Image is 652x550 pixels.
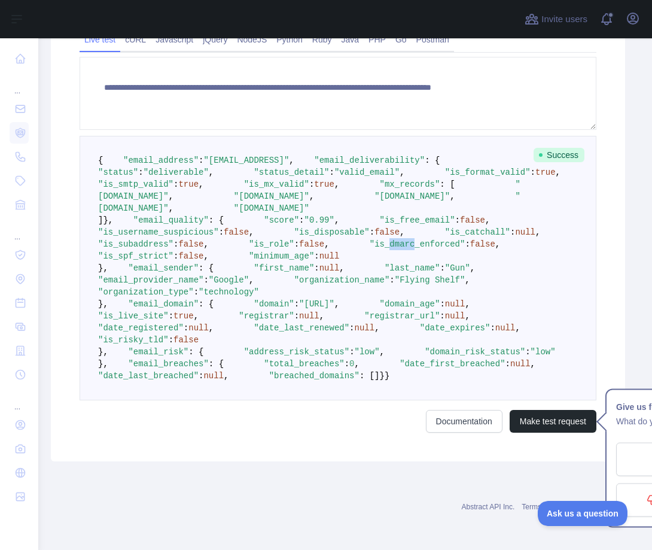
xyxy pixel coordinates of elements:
[525,347,530,357] span: :
[374,227,400,237] span: false
[199,180,203,189] span: ,
[173,251,178,261] span: :
[319,251,340,261] span: null
[294,275,390,285] span: "organization_name"
[249,239,294,249] span: "is_role"
[420,323,490,333] span: "date_expires"
[334,215,339,225] span: ,
[199,156,203,165] span: :
[209,275,249,285] span: "Google"
[151,30,198,49] a: Javascript
[556,168,560,177] span: ,
[209,168,214,177] span: ,
[203,371,224,381] span: null
[391,30,412,49] a: Go
[364,311,440,321] span: "registrar_url"
[98,323,184,333] span: "date_registered"
[425,347,525,357] span: "domain_risk_status"
[462,503,515,511] a: Abstract API Inc.
[128,263,199,273] span: "email_sender"
[249,275,254,285] span: ,
[244,180,309,189] span: "is_mx_valid"
[239,311,294,321] span: "registrar"
[123,156,199,165] span: "email_address"
[304,215,334,225] span: "0.99"
[264,359,344,369] span: "total_breaches"
[400,227,404,237] span: ,
[98,359,108,369] span: },
[98,299,108,309] span: },
[541,13,587,26] span: Invite users
[345,359,349,369] span: :
[445,263,470,273] span: "Gun"
[426,410,502,433] a: Documentation
[98,239,173,249] span: "is_subaddress"
[299,215,304,225] span: :
[289,156,294,165] span: ,
[522,503,574,511] a: Terms of service
[294,239,299,249] span: :
[334,180,339,189] span: ,
[254,323,349,333] span: "date_last_renewed"
[144,168,209,177] span: "deliverable"
[385,371,389,381] span: }
[224,371,228,381] span: ,
[465,311,470,321] span: ,
[169,335,173,345] span: :
[198,30,232,49] a: jQuery
[128,299,199,309] span: "email_domain"
[314,156,425,165] span: "email_deliverability"
[364,30,391,49] a: PHP
[10,72,29,96] div: ...
[10,218,29,242] div: ...
[440,299,444,309] span: :
[440,311,444,321] span: :
[219,227,224,237] span: :
[194,311,199,321] span: ,
[400,168,404,177] span: ,
[98,335,169,345] span: "is_risky_tld"
[173,239,178,249] span: :
[98,251,173,261] span: "is_spf_strict"
[314,263,319,273] span: :
[188,323,209,333] span: null
[199,287,259,297] span: "technology"
[188,347,203,357] span: : {
[173,335,199,345] span: false
[98,371,199,381] span: "date_last_breached"
[380,215,455,225] span: "is_free_email"
[440,180,455,189] span: : [
[98,215,103,225] span: ]
[264,215,299,225] span: "score"
[460,215,485,225] span: false
[178,239,203,249] span: false
[309,192,314,201] span: ,
[534,148,584,162] span: Success
[299,299,334,309] span: "[URL]"
[98,156,103,165] span: {
[254,263,314,273] span: "first_name"
[535,168,556,177] span: true
[349,359,354,369] span: 0
[349,323,354,333] span: :
[380,180,440,189] span: "mx_records"
[380,347,385,357] span: ,
[120,30,151,49] a: cURL
[319,263,340,273] span: null
[470,263,475,273] span: ,
[299,311,319,321] span: null
[450,192,455,201] span: ,
[199,299,214,309] span: : {
[380,371,385,381] span: }
[209,359,224,369] span: : {
[98,180,173,189] span: "is_smtp_valid"
[531,359,535,369] span: ,
[470,239,495,249] span: false
[385,263,440,273] span: "last_name"
[445,227,510,237] span: "is_catchall"
[339,263,344,273] span: ,
[314,180,334,189] span: true
[425,156,440,165] span: : {
[98,347,108,357] span: },
[98,263,108,273] span: },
